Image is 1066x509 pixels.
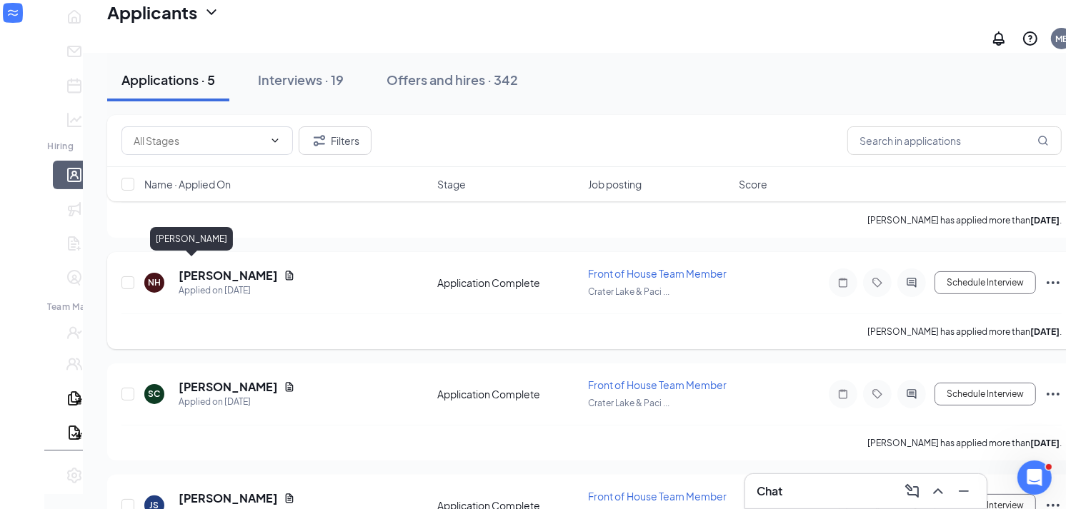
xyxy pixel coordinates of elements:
svg: Note [835,277,852,288]
div: Applied on [DATE] [179,283,295,298]
input: Search in applications [847,126,1062,155]
svg: Ellipses [1045,274,1062,291]
span: Crater Lake & Paci ... [588,398,669,408]
button: Minimize [952,480,975,503]
h5: [PERSON_NAME] [179,268,278,283]
span: Score [739,177,767,191]
p: [PERSON_NAME] has applied more than . [867,437,1062,449]
iframe: Intercom live chat [1017,460,1052,495]
span: Job posting [588,177,642,191]
svg: Note [835,388,852,400]
button: ChevronUp [927,480,950,503]
h5: [PERSON_NAME] [179,490,278,506]
svg: Document [284,381,295,393]
svg: WorkstreamLogo [6,6,20,20]
svg: Minimize [955,483,972,500]
h5: [PERSON_NAME] [179,379,278,395]
div: Team Management [47,301,98,313]
h3: Chat [757,483,782,499]
svg: ChevronDown [203,4,220,21]
p: [PERSON_NAME] has applied more than . [867,326,1062,338]
svg: Tag [869,388,886,400]
div: Applications · 5 [121,71,215,89]
div: NH [148,276,161,288]
div: SC [149,388,161,400]
b: [DATE] [1030,438,1060,448]
div: [PERSON_NAME] [150,227,233,251]
span: Front of House Team Member [588,267,727,280]
input: All Stages [134,133,264,148]
svg: ComposeMessage [904,483,921,500]
button: Schedule Interview [935,271,1036,294]
svg: Analysis [66,111,83,128]
p: [PERSON_NAME] has applied more than . [867,214,1062,226]
button: ComposeMessage [901,480,924,503]
button: Filter Filters [299,126,372,155]
svg: Document [284,270,295,281]
span: Name · Applied On [144,177,231,191]
svg: Filter [311,132,328,149]
span: Stage [437,177,466,191]
span: Front of House Team Member [588,490,727,503]
div: Offers and hires · 342 [387,71,518,89]
svg: Notifications [990,30,1007,47]
svg: Ellipses [1045,385,1062,403]
span: Crater Lake & Paci ... [588,286,669,297]
button: Schedule Interview [935,383,1036,405]
b: [DATE] [1030,326,1060,337]
svg: Settings [66,467,83,484]
div: Hiring [47,140,98,152]
svg: Tag [869,277,886,288]
svg: Document [284,493,295,504]
svg: ChevronDown [269,135,281,146]
svg: ActiveChat [903,277,920,288]
b: [DATE] [1030,215,1060,226]
div: Application Complete [437,276,579,290]
svg: Expand [15,26,29,40]
svg: QuestionInfo [1022,30,1039,47]
div: Interviews · 19 [258,71,344,89]
span: Front of House Team Member [588,378,727,391]
div: Applied on [DATE] [179,395,295,409]
svg: UserCheck [66,324,83,341]
svg: ChevronUp [930,483,947,500]
div: Application Complete [437,387,579,401]
svg: MagnifyingGlass [1037,135,1049,146]
svg: ActiveChat [903,388,920,400]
